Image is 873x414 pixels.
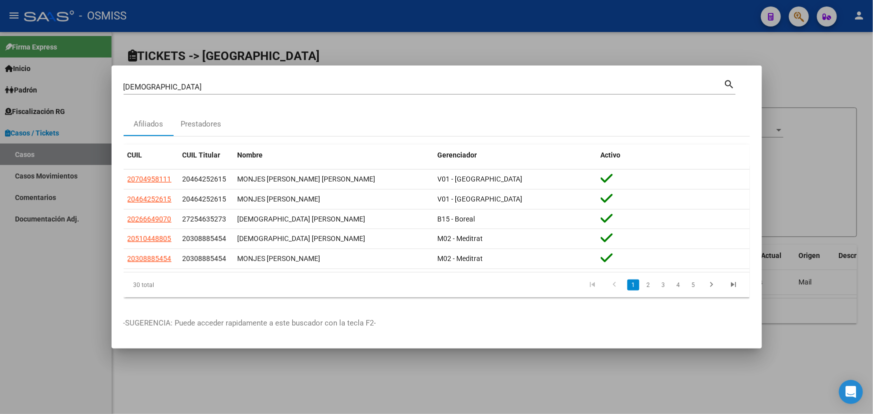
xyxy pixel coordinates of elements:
[234,144,434,166] datatable-header-cell: Nombre
[597,144,750,166] datatable-header-cell: Activo
[183,175,227,183] span: 20464252615
[183,254,227,262] span: 20308885454
[124,317,750,329] p: -SUGERENCIA: Puede acceder rapidamente a este buscador con la tecla F2-
[724,77,735,89] mat-icon: search
[601,151,621,159] span: Activo
[183,195,227,203] span: 20464252615
[642,279,654,290] a: 2
[183,215,227,223] span: 27254635273
[183,234,227,242] span: 20308885454
[672,279,684,290] a: 4
[238,193,430,205] div: MONJES [PERSON_NAME]
[686,276,701,293] li: page 5
[128,195,172,203] span: 20464252615
[134,118,163,130] div: Afiliados
[657,279,669,290] a: 3
[124,144,179,166] datatable-header-cell: CUIL
[641,276,656,293] li: page 2
[687,279,699,290] a: 5
[626,276,641,293] li: page 1
[671,276,686,293] li: page 4
[128,234,172,242] span: 20510448805
[238,233,430,244] div: [DEMOGRAPHIC_DATA] [PERSON_NAME]
[128,175,172,183] span: 20704958111
[605,279,624,290] a: go to previous page
[238,213,430,225] div: [DEMOGRAPHIC_DATA] [PERSON_NAME]
[434,144,597,166] datatable-header-cell: Gerenciador
[128,151,143,159] span: CUIL
[238,173,430,185] div: MONJES [PERSON_NAME] [PERSON_NAME]
[438,254,483,262] span: M02 - Meditrat
[238,253,430,264] div: MONJES [PERSON_NAME]
[724,279,743,290] a: go to last page
[124,272,247,297] div: 30 total
[627,279,639,290] a: 1
[438,195,523,203] span: V01 - [GEOGRAPHIC_DATA]
[438,151,477,159] span: Gerenciador
[583,279,602,290] a: go to first page
[179,144,234,166] datatable-header-cell: CUIL Titular
[702,279,721,290] a: go to next page
[238,151,263,159] span: Nombre
[183,151,221,159] span: CUIL Titular
[128,215,172,223] span: 20266649070
[438,215,475,223] span: B15 - Boreal
[656,276,671,293] li: page 3
[438,175,523,183] span: V01 - [GEOGRAPHIC_DATA]
[128,254,172,262] span: 20308885454
[438,234,483,242] span: M02 - Meditrat
[181,118,222,130] div: Prestadores
[839,380,863,404] div: Open Intercom Messenger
